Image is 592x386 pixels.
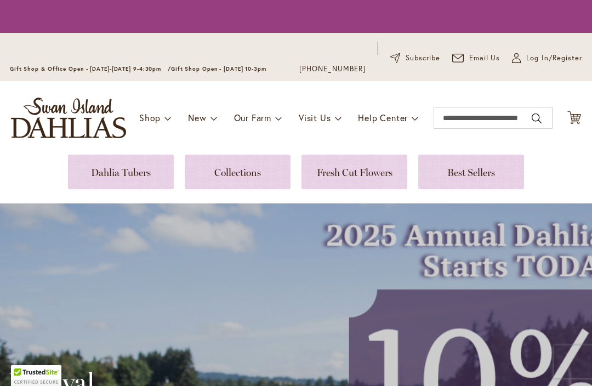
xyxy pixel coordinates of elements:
[299,64,366,75] a: [PHONE_NUMBER]
[299,112,331,123] span: Visit Us
[171,65,266,72] span: Gift Shop Open - [DATE] 10-3pm
[452,53,500,64] a: Email Us
[10,65,171,72] span: Gift Shop & Office Open - [DATE]-[DATE] 9-4:30pm /
[526,53,582,64] span: Log In/Register
[11,98,126,138] a: store logo
[139,112,161,123] span: Shop
[234,112,271,123] span: Our Farm
[532,110,542,127] button: Search
[406,53,440,64] span: Subscribe
[358,112,408,123] span: Help Center
[188,112,206,123] span: New
[390,53,440,64] a: Subscribe
[512,53,582,64] a: Log In/Register
[469,53,500,64] span: Email Us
